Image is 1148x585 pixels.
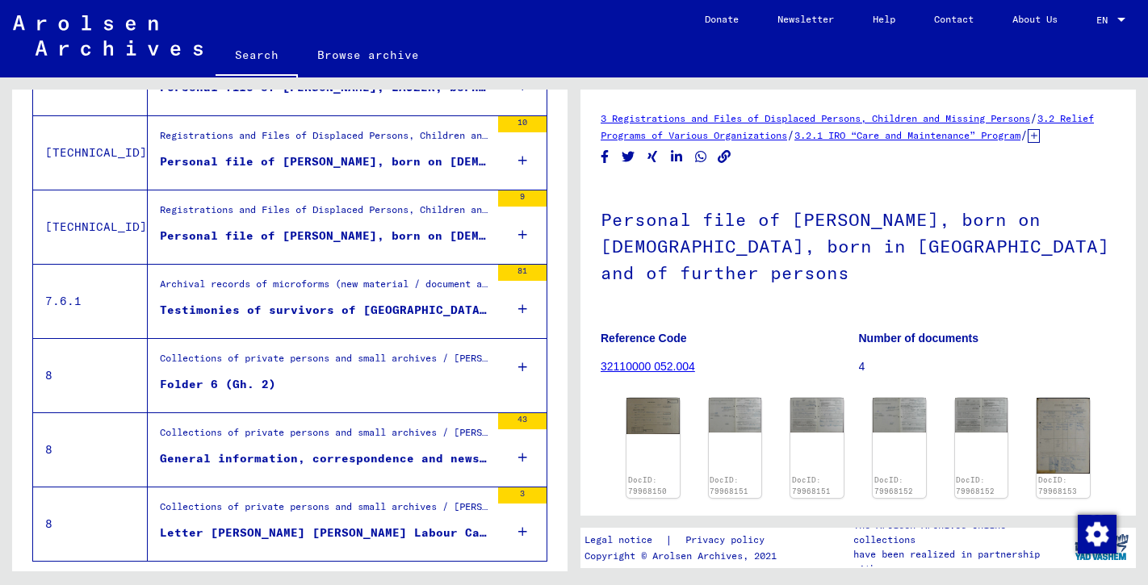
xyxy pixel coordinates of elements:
[160,499,490,522] div: Collections of private persons and small archives / [PERSON_NAME] collection / Folder 6 (Gh. 2)
[668,147,685,167] button: Share on LinkedIn
[13,15,203,56] img: Arolsen_neg.svg
[1020,127,1028,142] span: /
[790,398,844,432] img: 002.jpg
[628,475,667,495] a: DocID: 79968150
[792,475,831,495] a: DocID: 79968151
[33,190,148,264] td: [TECHNICAL_ID]
[33,412,148,487] td: 8
[498,116,547,132] div: 10
[859,358,1117,375] p: 4
[874,475,913,495] a: DocID: 79968152
[160,203,490,254] div: Registrations and Files of Displaced Persons, Children and Missing Persons / Relief Programs of V...
[787,127,794,142] span: /
[956,475,995,495] a: DocID: 79968152
[1037,398,1090,474] img: 001.jpg
[498,413,547,429] div: 43
[584,532,665,549] a: Legal notice
[710,475,748,495] a: DocID: 79968151
[1038,475,1077,495] a: DocID: 79968153
[584,532,784,549] div: |
[597,147,614,167] button: Share on Facebook
[160,450,490,467] div: General information, correspondence and newspaper articles as well as non-topical materials
[33,487,148,561] td: 8
[626,398,680,434] img: 001.jpg
[216,36,298,77] a: Search
[160,425,490,448] div: Collections of private persons and small archives / [PERSON_NAME] collection / Folder 6 (Gh. 2)
[1071,527,1132,567] img: yv_logo.png
[33,264,148,338] td: 7.6.1
[33,338,148,412] td: 8
[620,147,637,167] button: Share on Twitter
[160,228,490,244] div: Personal file of [PERSON_NAME], born on [DEMOGRAPHIC_DATA], born in [GEOGRAPHIC_DATA]
[584,549,784,563] p: Copyright © Arolsen Archives, 2021
[716,147,733,167] button: Copy link
[160,351,490,374] div: Collections of private persons and small archives / [PERSON_NAME] collection
[853,547,1066,576] p: have been realized in partnership with
[1078,515,1117,554] img: Change consent
[160,376,276,393] div: Folder 6 (Gh. 2)
[1096,15,1114,26] span: EN
[33,115,148,190] td: [TECHNICAL_ID]
[1030,111,1037,125] span: /
[693,147,710,167] button: Share on WhatsApp
[873,398,926,432] img: 001.jpg
[955,398,1008,432] img: 002.jpg
[498,265,547,281] div: 81
[644,147,661,167] button: Share on Xing
[601,360,695,373] a: 32110000 052.004
[794,129,1020,141] a: 3.2.1 IRO “Care and Maintenance” Program
[160,128,490,180] div: Registrations and Files of Displaced Persons, Children and Missing Persons / Relief Programs of V...
[160,302,490,319] div: Testimonies of survivors of [GEOGRAPHIC_DATA], denunciations of [PERSON_NAME], reports of individ...
[160,153,490,170] div: Personal file of [PERSON_NAME], born on [DEMOGRAPHIC_DATA], born in [GEOGRAPHIC_DATA]
[298,36,438,74] a: Browse archive
[498,487,547,504] div: 3
[859,332,979,345] b: Number of documents
[853,518,1066,547] p: The Arolsen Archives online collections
[709,398,762,432] img: 001.jpg
[160,524,490,541] div: Letter [PERSON_NAME] [PERSON_NAME] Labour Camp
[601,332,687,345] b: Reference Code
[601,182,1116,307] h1: Personal file of [PERSON_NAME], born on [DEMOGRAPHIC_DATA], born in [GEOGRAPHIC_DATA] and of furt...
[601,112,1030,124] a: 3 Registrations and Files of Displaced Persons, Children and Missing Persons
[672,532,784,549] a: Privacy policy
[160,277,490,299] div: Archival records of microforms (new material / document acquisition) / Document acquisition in th...
[498,190,547,207] div: 9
